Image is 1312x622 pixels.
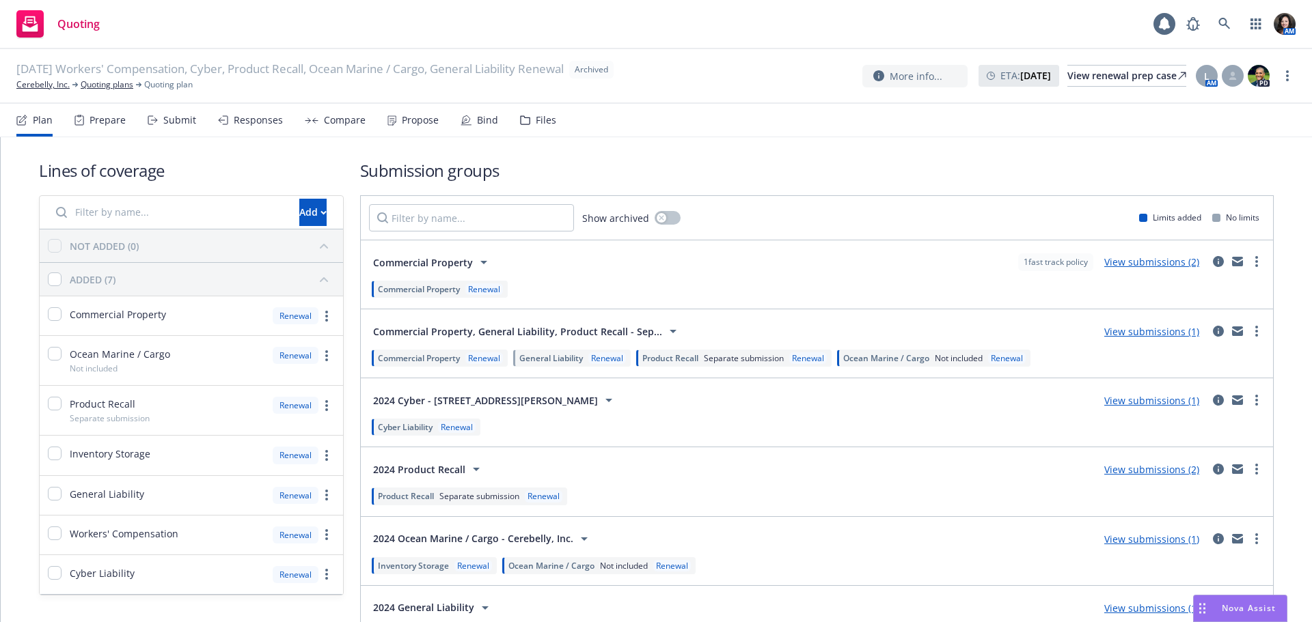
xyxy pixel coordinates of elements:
[11,5,105,43] a: Quoting
[90,115,126,126] div: Prepare
[525,490,562,502] div: Renewal
[70,397,135,411] span: Product Recall
[1242,10,1270,38] a: Switch app
[843,352,929,364] span: Ocean Marine / Cargo
[299,199,327,226] button: Add
[369,525,597,552] button: 2024 Ocean Marine / Cargo - Cerebelly, Inc.
[1211,10,1238,38] a: Search
[70,272,115,287] div: ADDED (7)
[582,211,649,225] span: Show archived
[1104,533,1199,546] a: View submissions (1)
[1248,392,1265,408] a: more
[1210,253,1227,270] a: circleInformation
[642,352,698,364] span: Product Recall
[273,447,318,464] div: Renewal
[1229,253,1246,270] a: mail
[1139,212,1201,223] div: Limits added
[16,79,70,91] a: Cerebelly, Inc.
[318,526,335,543] a: more
[273,347,318,364] div: Renewal
[70,307,166,322] span: Commercial Property
[318,308,335,324] a: more
[369,249,496,276] button: Commercial Property
[1193,595,1287,622] button: Nova Assist
[1279,68,1296,84] a: more
[378,421,433,433] span: Cyber Liability
[373,324,662,339] span: Commercial Property, General Liability, Product Recall - Sep...
[1212,212,1259,223] div: No limits
[273,487,318,504] div: Renewal
[465,283,503,295] div: Renewal
[163,115,196,126] div: Submit
[508,560,594,571] span: Ocean Marine / Cargo
[653,560,691,571] div: Renewal
[1248,323,1265,339] a: more
[789,352,827,364] div: Renewal
[378,560,449,571] span: Inventory Storage
[1222,602,1276,614] span: Nova Assist
[438,421,476,433] div: Renewal
[1274,13,1296,35] img: photo
[234,115,283,126] div: Responses
[454,560,492,571] div: Renewal
[16,61,564,79] span: [DATE] Workers' Compensation, Cyber, Product Recall, Ocean Marine / Cargo, General Liability Renewal
[378,352,460,364] span: Commercial Property
[373,255,473,270] span: Commercial Property
[369,455,489,483] button: 2024 Product Recall
[988,352,1026,364] div: Renewal
[1248,65,1270,87] img: photo
[935,352,983,364] span: Not included
[273,307,318,324] div: Renewal
[70,566,135,580] span: Cyber Liability
[373,462,465,477] span: 2024 Product Recall
[378,490,434,502] span: Product Recall
[70,412,150,424] span: Separate submission
[402,115,439,126] div: Propose
[1248,531,1265,547] a: more
[318,447,335,464] a: more
[1020,69,1051,82] strong: [DATE]
[1104,463,1199,476] a: View submissions (2)
[519,352,583,364] span: General Liability
[318,348,335,364] a: more
[575,63,608,76] span: Archived
[70,363,118,374] span: Not included
[1067,65,1186,87] a: View renewal prep case
[70,268,335,290] button: ADDED (7)
[1104,255,1199,268] a: View submissions (2)
[360,159,1274,182] h1: Submission groups
[1000,68,1051,83] span: ETA :
[144,79,193,91] span: Quoting plan
[1104,325,1199,338] a: View submissions (1)
[1210,531,1227,547] a: circleInformation
[1024,256,1088,268] span: 1 fast track policy
[1104,602,1199,614] a: View submissions (1)
[70,447,150,461] span: Inventory Storage
[33,115,53,126] div: Plan
[378,283,460,295] span: Commercial Property
[373,393,598,408] span: 2024 Cyber - [STREET_ADDRESS][PERSON_NAME]
[1210,323,1227,339] a: circleInformation
[70,239,139,253] div: NOT ADDED (0)
[1248,253,1265,270] a: more
[373,531,573,546] span: 2024 Ocean Marine / Cargo - Cerebelly, Inc.
[318,566,335,582] a: more
[369,204,574,231] input: Filter by name...
[81,79,133,91] a: Quoting plans
[465,352,503,364] div: Renewal
[369,386,621,414] button: 2024 Cyber - [STREET_ADDRESS][PERSON_NAME]
[1210,461,1227,477] a: circleInformation
[704,352,784,364] span: Separate submission
[862,65,968,87] button: More info...
[1179,10,1207,38] a: Report a Bug
[588,352,626,364] div: Renewal
[369,317,685,345] button: Commercial Property, General Liability, Product Recall - Sep...
[1229,323,1246,339] a: mail
[1229,461,1246,477] a: mail
[299,199,327,225] div: Add
[70,235,335,257] button: NOT ADDED (0)
[890,69,942,83] span: More info...
[324,115,366,126] div: Compare
[536,115,556,126] div: Files
[1204,69,1209,83] span: L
